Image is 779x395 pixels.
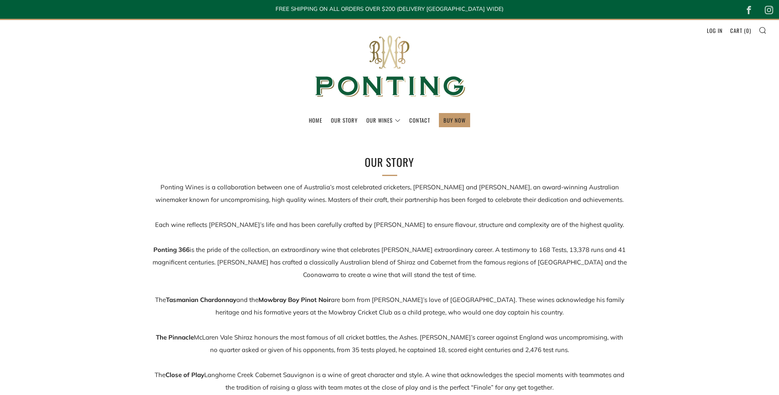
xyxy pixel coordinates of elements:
[443,113,466,127] a: BUY NOW
[309,113,322,127] a: Home
[252,153,527,171] h2: Our Story
[156,333,194,341] strong: The Pinnacle
[306,20,473,113] img: Ponting Wines
[258,296,331,304] strong: Mowbray Boy Pinot Noir
[730,24,751,37] a: Cart (0)
[166,296,236,304] strong: Tasmanian Chardonnay
[153,246,190,254] strong: Ponting 366
[409,113,430,127] a: Contact
[165,371,204,379] strong: Close of Play
[366,113,401,127] a: Our Wines
[331,113,358,127] a: Our Story
[707,24,723,37] a: Log in
[746,26,749,35] span: 0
